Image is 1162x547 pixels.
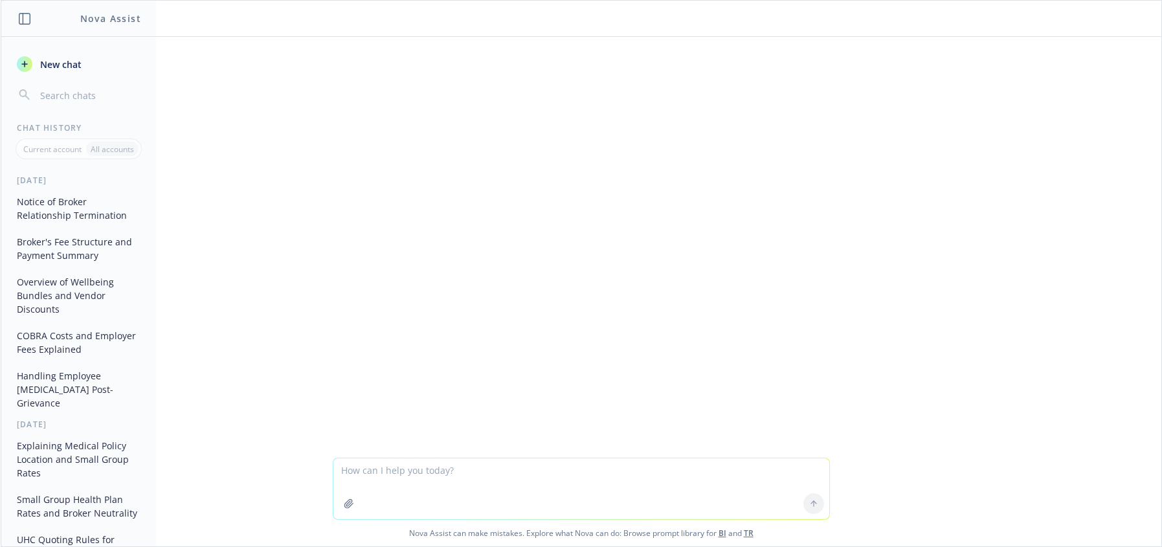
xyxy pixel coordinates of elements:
[12,325,146,360] button: COBRA Costs and Employer Fees Explained
[12,365,146,414] button: Handling Employee [MEDICAL_DATA] Post-Grievance
[12,191,146,226] button: Notice of Broker Relationship Termination
[1,175,156,186] div: [DATE]
[12,489,146,524] button: Small Group Health Plan Rates and Broker Neutrality
[744,528,754,539] a: TR
[1,122,156,133] div: Chat History
[719,528,726,539] a: BI
[38,86,140,104] input: Search chats
[12,435,146,484] button: Explaining Medical Policy Location and Small Group Rates
[12,231,146,266] button: Broker's Fee Structure and Payment Summary
[12,52,146,76] button: New chat
[91,144,134,155] p: All accounts
[12,271,146,320] button: Overview of Wellbeing Bundles and Vendor Discounts
[80,12,141,25] h1: Nova Assist
[38,58,82,71] span: New chat
[1,419,156,430] div: [DATE]
[23,144,82,155] p: Current account
[6,520,1156,546] span: Nova Assist can make mistakes. Explore what Nova can do: Browse prompt library for and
